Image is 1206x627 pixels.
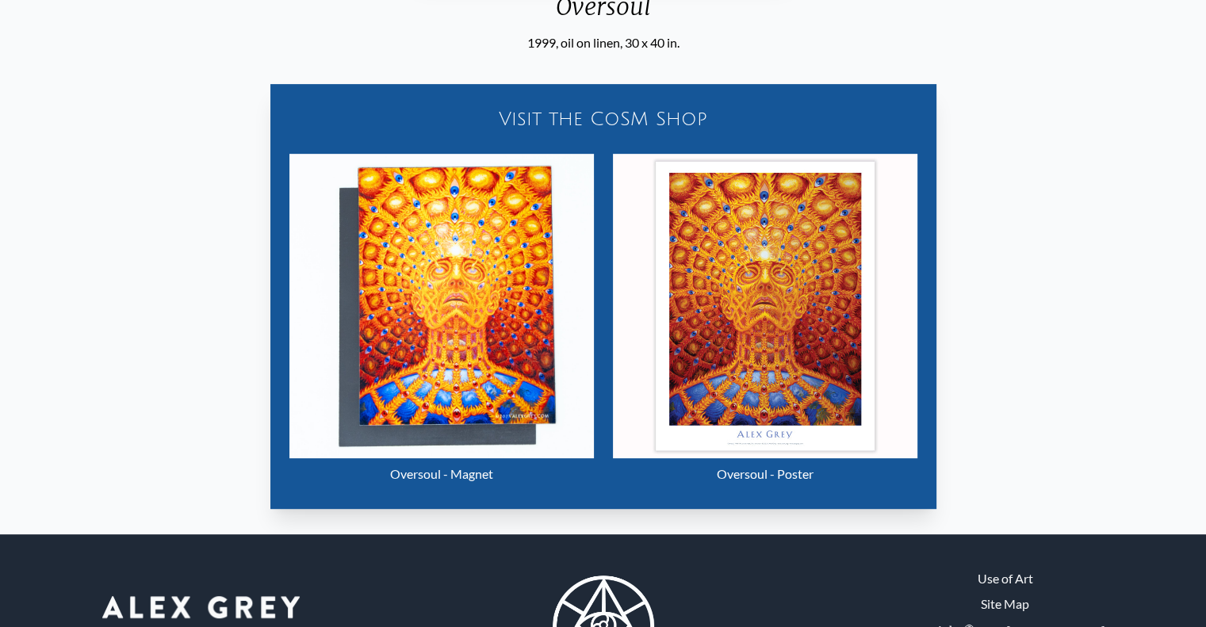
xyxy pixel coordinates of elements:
a: Oversoul - Poster [613,154,917,490]
img: Oversoul - Magnet [289,154,594,458]
div: Oversoul - Poster [613,458,917,490]
a: Oversoul - Magnet [289,154,594,490]
img: Oversoul - Poster [613,154,917,458]
a: Use of Art [978,569,1033,588]
a: Site Map [981,595,1029,614]
div: Oversoul - Magnet [289,458,594,490]
a: Visit the CoSM Shop [280,94,927,144]
div: 1999, oil on linen, 30 x 40 in. [407,33,799,52]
